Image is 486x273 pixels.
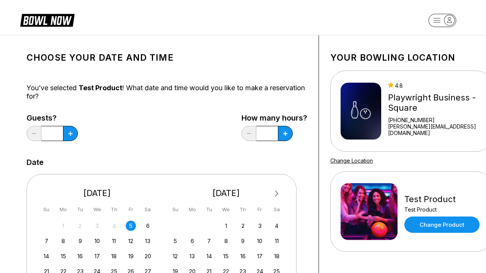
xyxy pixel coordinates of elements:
[221,251,231,261] div: Choose Wednesday, October 15th, 2025
[143,204,153,215] div: Sa
[271,236,282,246] div: Choose Saturday, October 11th, 2025
[27,52,307,63] h1: Choose your Date and time
[341,183,398,240] img: Test Product
[238,236,248,246] div: Choose Thursday, October 9th, 2025
[238,204,248,215] div: Th
[79,84,122,92] span: Test Product
[58,236,68,246] div: Choose Monday, September 8th, 2025
[170,204,180,215] div: Su
[38,188,156,198] div: [DATE]
[75,236,85,246] div: Choose Tuesday, September 9th, 2025
[126,204,136,215] div: Fr
[41,251,52,261] div: Choose Sunday, September 14th, 2025
[41,236,52,246] div: Choose Sunday, September 7th, 2025
[187,236,197,246] div: Choose Monday, October 6th, 2025
[221,204,231,215] div: We
[255,236,265,246] div: Choose Friday, October 10th, 2025
[143,236,153,246] div: Choose Saturday, September 13th, 2025
[255,204,265,215] div: Fr
[388,82,481,89] div: 4.8
[255,251,265,261] div: Choose Friday, October 17th, 2025
[92,204,102,215] div: We
[143,251,153,261] div: Choose Saturday, September 20th, 2025
[75,221,85,231] div: Not available Tuesday, September 2nd, 2025
[404,206,480,213] div: Test Product
[170,251,180,261] div: Choose Sunday, October 12th, 2025
[92,221,102,231] div: Not available Wednesday, September 3rd, 2025
[341,83,381,140] img: Playwright Business - Square
[58,251,68,261] div: Choose Monday, September 15th, 2025
[109,204,119,215] div: Th
[187,204,197,215] div: Mo
[27,84,307,100] div: You’ve selected ! What date and time would you like to make a reservation for?
[143,221,153,231] div: Choose Saturday, September 6th, 2025
[92,251,102,261] div: Choose Wednesday, September 17th, 2025
[388,123,481,136] a: [PERSON_NAME][EMAIL_ADDRESS][DOMAIN_NAME]
[75,251,85,261] div: Choose Tuesday, September 16th, 2025
[204,251,214,261] div: Choose Tuesday, October 14th, 2025
[388,117,481,123] div: [PHONE_NUMBER]
[271,221,282,231] div: Choose Saturday, October 4th, 2025
[187,251,197,261] div: Choose Monday, October 13th, 2025
[238,221,248,231] div: Choose Thursday, October 2nd, 2025
[204,204,214,215] div: Tu
[241,114,307,122] label: How many hours?
[92,236,102,246] div: Choose Wednesday, September 10th, 2025
[58,204,68,215] div: Mo
[167,188,285,198] div: [DATE]
[109,236,119,246] div: Choose Thursday, September 11th, 2025
[109,251,119,261] div: Choose Thursday, September 18th, 2025
[221,221,231,231] div: Choose Wednesday, October 1st, 2025
[238,251,248,261] div: Choose Thursday, October 16th, 2025
[255,221,265,231] div: Choose Friday, October 3rd, 2025
[204,236,214,246] div: Choose Tuesday, October 7th, 2025
[221,236,231,246] div: Choose Wednesday, October 8th, 2025
[27,158,44,166] label: Date
[75,204,85,215] div: Tu
[404,194,480,204] div: Test Product
[330,157,373,164] a: Change Location
[170,236,180,246] div: Choose Sunday, October 5th, 2025
[126,236,136,246] div: Choose Friday, September 12th, 2025
[109,221,119,231] div: Not available Thursday, September 4th, 2025
[126,251,136,261] div: Choose Friday, September 19th, 2025
[388,93,481,113] div: Playwright Business - Square
[404,217,480,233] a: Change Product
[271,204,282,215] div: Sa
[126,221,136,231] div: Choose Friday, September 5th, 2025
[271,188,283,200] button: Next Month
[271,251,282,261] div: Choose Saturday, October 18th, 2025
[41,204,52,215] div: Su
[27,114,78,122] label: Guests?
[58,221,68,231] div: Not available Monday, September 1st, 2025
